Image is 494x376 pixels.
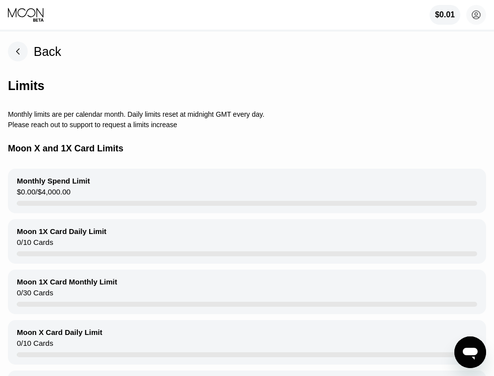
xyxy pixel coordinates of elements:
[34,45,61,59] div: Back
[17,288,53,302] div: 0 / 30 Cards
[430,5,460,25] div: $0.01
[8,110,486,118] div: Monthly limits are per calendar month. Daily limits reset at midnight GMT every day.
[8,121,486,129] div: Please reach out to support to request a limits increase
[454,336,486,368] iframe: Button to launch messaging window
[17,278,117,286] div: Moon 1X Card Monthly Limit
[17,328,103,336] div: Moon X Card Daily Limit
[17,177,90,185] div: Monthly Spend Limit
[17,188,70,201] div: $0.00 / $4,000.00
[17,227,107,235] div: Moon 1X Card Daily Limit
[17,339,53,352] div: 0 / 10 Cards
[8,42,61,61] div: Back
[17,238,53,251] div: 0 / 10 Cards
[8,129,486,169] div: Moon X and 1X Card Limits
[8,79,45,93] div: Limits
[435,10,455,19] div: $0.01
